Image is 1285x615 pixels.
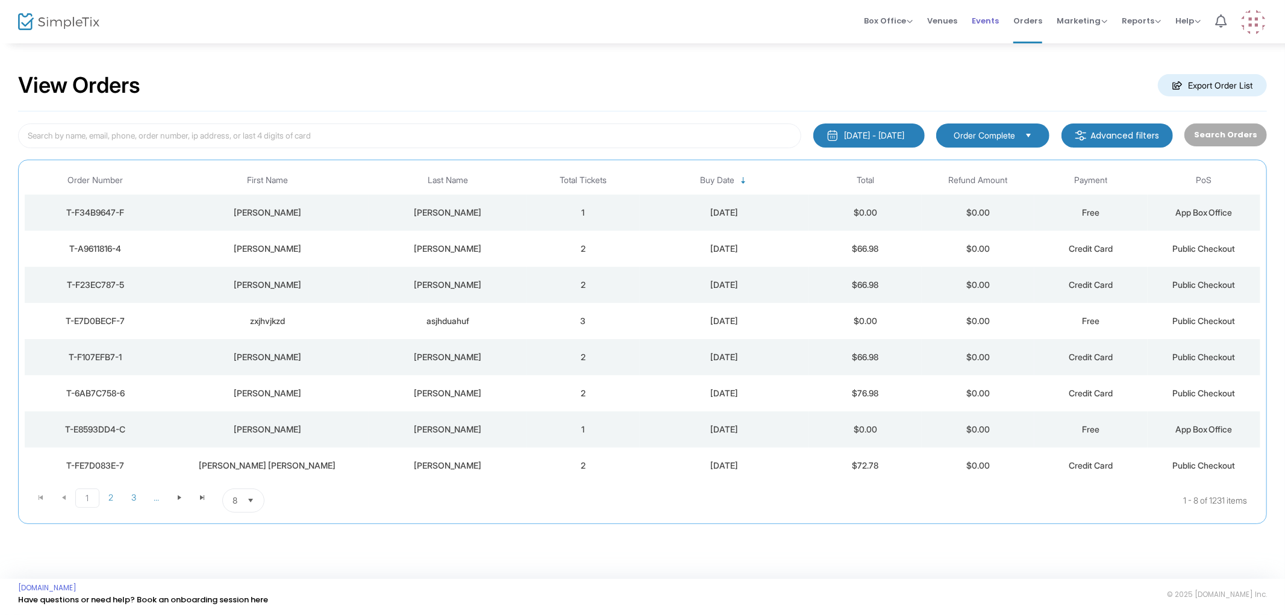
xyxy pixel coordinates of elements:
td: $0.00 [809,195,922,231]
span: First Name [247,175,288,186]
div: 9/18/2025 [643,207,806,219]
span: Credit Card [1069,352,1113,362]
button: [DATE] - [DATE] [813,123,925,148]
m-button: Export Order List [1158,74,1267,96]
span: Help [1175,15,1201,27]
div: 9/17/2025 [643,351,806,363]
kendo-pager-info: 1 - 8 of 1231 items [384,489,1247,513]
th: Total [809,166,922,195]
span: Credit Card [1069,279,1113,290]
span: Public Checkout [1172,352,1235,362]
div: [DATE] - [DATE] [845,130,905,142]
td: $66.98 [809,267,922,303]
span: Public Checkout [1172,279,1235,290]
div: T-F23EC787-5 [28,279,163,291]
td: $66.98 [809,231,922,267]
span: Public Checkout [1172,460,1235,470]
span: Credit Card [1069,460,1113,470]
div: Kimberly [169,279,366,291]
td: 1 [527,411,639,448]
td: $66.98 [809,339,922,375]
span: Page 1 [75,489,99,508]
img: filter [1075,130,1087,142]
img: monthly [827,130,839,142]
span: Orders [1013,5,1042,36]
m-button: Advanced filters [1061,123,1173,148]
td: $0.00 [922,339,1034,375]
a: Have questions or need help? Book an onboarding session here [18,594,268,605]
span: Last Name [428,175,468,186]
div: T-F107EFB7-1 [28,351,163,363]
span: © 2025 [DOMAIN_NAME] Inc. [1167,590,1267,599]
div: T-6AB7C758-6 [28,387,163,399]
td: $76.98 [809,375,922,411]
span: Go to the next page [175,493,184,502]
td: $0.00 [922,375,1034,411]
div: 9/17/2025 [643,423,806,435]
div: 9/17/2025 [643,387,806,399]
div: Lawson [372,351,524,363]
td: 1 [527,195,639,231]
div: Roadman [372,207,524,219]
span: Free [1082,316,1099,326]
td: $0.00 [922,411,1034,448]
span: App Box Office [1175,207,1233,217]
div: T-E7D0BECF-7 [28,315,163,327]
td: 2 [527,231,639,267]
span: Go to the next page [168,489,191,507]
span: Public Checkout [1172,316,1235,326]
input: Search by name, email, phone, order number, ip address, or last 4 digits of card [18,123,801,148]
div: 9/17/2025 [643,315,806,327]
div: 9/18/2025 [643,279,806,291]
td: $0.00 [922,448,1034,484]
span: Venues [927,5,957,36]
div: T-FE7D083E-7 [28,460,163,472]
td: $0.00 [922,195,1034,231]
td: 2 [527,375,639,411]
div: kuper [372,423,524,435]
td: 3 [527,303,639,339]
span: Reports [1122,15,1161,27]
td: $0.00 [809,411,922,448]
div: Dunleavy [372,460,524,472]
span: Buy Date [700,175,734,186]
div: Mary Beth [169,460,366,472]
div: 9/18/2025 [643,243,806,255]
div: Brian [169,243,366,255]
td: 2 [527,448,639,484]
div: T-A9611816-4 [28,243,163,255]
span: Sortable [739,176,748,186]
div: Charles [169,207,366,219]
div: asjhduahuf [372,315,524,327]
span: Order Complete [954,130,1015,142]
span: Payment [1074,175,1107,186]
td: $0.00 [922,231,1034,267]
div: McAlpine [372,243,524,255]
td: $0.00 [922,267,1034,303]
span: Free [1082,207,1099,217]
td: $0.00 [922,303,1034,339]
span: Box Office [864,15,913,27]
td: 2 [527,267,639,303]
a: [DOMAIN_NAME] [18,583,77,593]
span: 8 [233,495,237,507]
div: Nick [169,351,366,363]
span: Go to the last page [191,489,214,507]
span: Page 4 [145,489,168,507]
div: Goehring [372,279,524,291]
td: $0.00 [809,303,922,339]
button: Select [1020,129,1037,142]
th: Refund Amount [922,166,1034,195]
span: Free [1082,424,1099,434]
div: katherine [169,423,366,435]
td: $72.78 [809,448,922,484]
td: 2 [527,339,639,375]
h2: View Orders [18,72,140,99]
span: Page 2 [99,489,122,507]
span: Credit Card [1069,388,1113,398]
div: zxjhvjkzd [169,315,366,327]
span: Page 3 [122,489,145,507]
th: Total Tickets [527,166,639,195]
span: Credit Card [1069,243,1113,254]
span: Public Checkout [1172,388,1235,398]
